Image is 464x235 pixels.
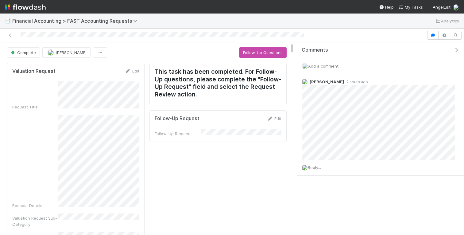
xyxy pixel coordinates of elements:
span: Financial Accounting > FAST Accounting Requests [12,18,141,24]
span: 2 hours ago [344,80,368,84]
button: [PERSON_NAME] [42,47,91,58]
span: Comments [302,47,328,53]
img: avatar_784ea27d-2d59-4749-b480-57d513651deb.png [302,165,308,171]
div: Valuation Request Sub-Category [12,215,58,227]
img: avatar_e5ec2f5b-afc7-4357-8cf1-2139873d70b1.png [302,79,308,85]
img: avatar_e5ec2f5b-afc7-4357-8cf1-2139873d70b1.png [48,49,54,56]
button: Complete [7,47,40,58]
a: Analytics [435,17,459,25]
a: Edit [125,69,139,73]
span: My Tasks [399,5,423,10]
button: Follow-Up Questions [239,47,287,58]
span: 📑 [5,18,11,23]
a: Edit [267,116,281,121]
span: [PERSON_NAME] [56,50,87,55]
img: avatar_784ea27d-2d59-4749-b480-57d513651deb.png [453,4,459,10]
h5: Follow-Up Request [155,116,199,122]
span: AngelList [433,5,450,10]
div: Follow-Up Request [155,131,201,137]
span: Complete [10,50,36,55]
div: Help [379,4,394,10]
span: [PERSON_NAME] [310,79,344,84]
div: Request Details [12,202,58,209]
span: Reply... [308,165,321,170]
img: avatar_784ea27d-2d59-4749-b480-57d513651deb.png [302,63,308,69]
h5: Valuation Request [12,68,56,74]
span: Add a comment... [308,64,341,69]
div: Request Title [12,104,58,110]
a: My Tasks [399,4,423,10]
h2: This task has been completed. For Follow-Up questions, please complete the "Follow-Up Request" fi... [155,68,282,100]
img: logo-inverted-e16ddd16eac7371096b0.svg [5,2,46,12]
